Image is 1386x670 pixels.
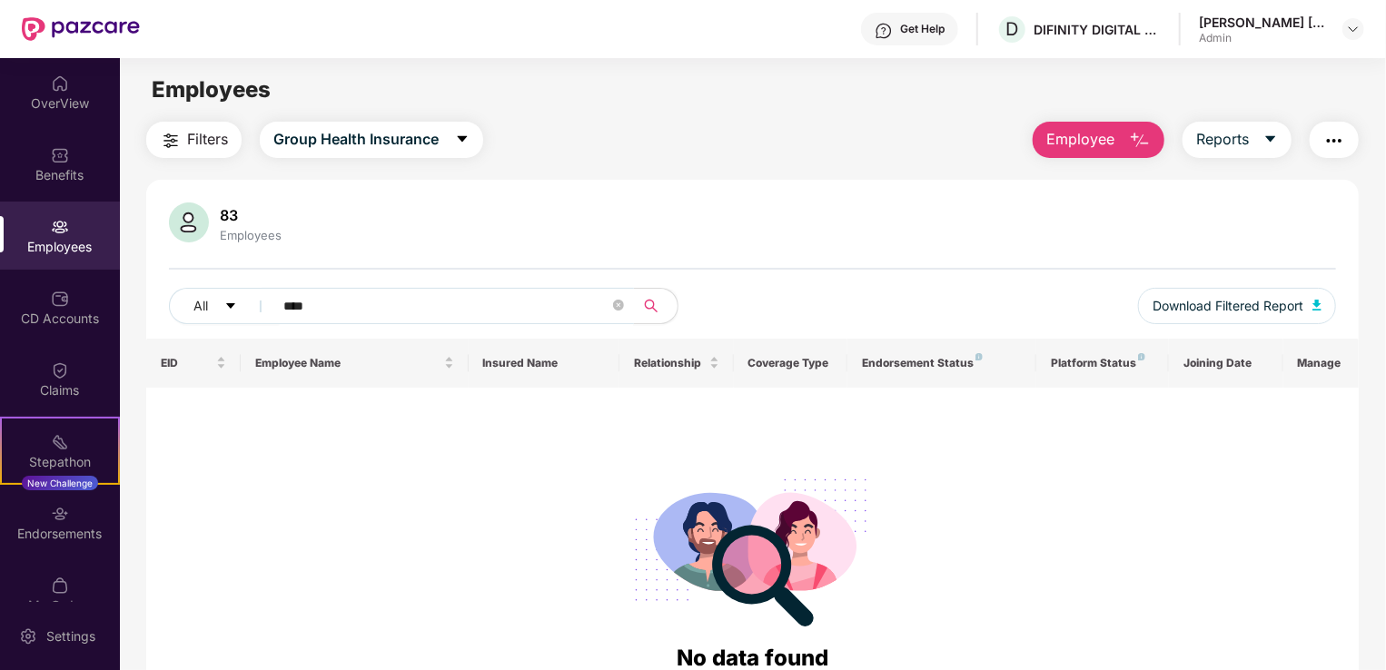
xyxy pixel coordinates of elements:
button: Download Filtered Report [1138,288,1336,324]
img: svg+xml;base64,PHN2ZyBpZD0iU2V0dGluZy0yMHgyMCIgeG1sbnM9Imh0dHA6Ly93d3cudzMub3JnLzIwMDAvc3ZnIiB3aW... [19,627,37,645]
img: svg+xml;base64,PHN2ZyBpZD0iTXlfT3JkZXJzIiBkYXRhLW5hbWU9Ik15IE9yZGVycyIgeG1sbnM9Imh0dHA6Ly93d3cudz... [51,576,69,595]
img: svg+xml;base64,PHN2ZyBpZD0iRHJvcGRvd24tMzJ4MzIiIHhtbG5zPSJodHRwOi8vd3d3LnczLm9yZy8yMDAwL3N2ZyIgd2... [1346,22,1361,36]
button: Filters [146,122,242,158]
img: svg+xml;base64,PHN2ZyBpZD0iRW1wbG95ZWVzIiB4bWxucz0iaHR0cDovL3d3dy53My5vcmcvMjAwMC9zdmciIHdpZHRoPS... [51,218,69,236]
span: Relationship [634,356,705,370]
th: Employee Name [241,339,468,388]
div: Endorsement Status [862,356,1023,370]
img: svg+xml;base64,PHN2ZyB4bWxucz0iaHR0cDovL3d3dy53My5vcmcvMjAwMC9zdmciIHdpZHRoPSI4IiBoZWlnaHQ9IjgiIH... [1138,353,1145,360]
th: Relationship [619,339,733,388]
span: EID [161,356,213,370]
th: Insured Name [469,339,620,388]
div: Get Help [900,22,945,36]
button: Allcaret-down [169,288,280,324]
span: caret-down [1263,132,1278,148]
img: New Pazcare Logo [22,17,140,41]
span: close-circle [613,298,624,315]
img: svg+xml;base64,PHN2ZyB4bWxucz0iaHR0cDovL3d3dy53My5vcmcvMjAwMC9zdmciIHdpZHRoPSIyNCIgaGVpZ2h0PSIyNC... [1323,130,1345,152]
img: svg+xml;base64,PHN2ZyBpZD0iSGVscC0zMngzMiIgeG1sbnM9Imh0dHA6Ly93d3cudzMub3JnLzIwMDAvc3ZnIiB3aWR0aD... [875,22,893,40]
img: svg+xml;base64,PHN2ZyB4bWxucz0iaHR0cDovL3d3dy53My5vcmcvMjAwMC9zdmciIHhtbG5zOnhsaW5rPSJodHRwOi8vd3... [1312,300,1322,310]
th: Manage [1283,339,1359,388]
span: Employee [1046,128,1114,151]
img: svg+xml;base64,PHN2ZyBpZD0iQ2xhaW0iIHhtbG5zPSJodHRwOi8vd3d3LnczLm9yZy8yMDAwL3N2ZyIgd2lkdGg9IjIwIi... [51,361,69,379]
img: svg+xml;base64,PHN2ZyB4bWxucz0iaHR0cDovL3d3dy53My5vcmcvMjAwMC9zdmciIHdpZHRoPSIyNCIgaGVpZ2h0PSIyNC... [160,130,182,152]
img: svg+xml;base64,PHN2ZyB4bWxucz0iaHR0cDovL3d3dy53My5vcmcvMjAwMC9zdmciIHhtbG5zOnhsaW5rPSJodHRwOi8vd3... [1129,130,1151,152]
span: caret-down [224,300,237,314]
img: svg+xml;base64,PHN2ZyB4bWxucz0iaHR0cDovL3d3dy53My5vcmcvMjAwMC9zdmciIHdpZHRoPSI4IiBoZWlnaHQ9IjgiIH... [975,353,983,360]
span: Reports [1196,128,1249,151]
img: svg+xml;base64,PHN2ZyB4bWxucz0iaHR0cDovL3d3dy53My5vcmcvMjAwMC9zdmciIHhtbG5zOnhsaW5rPSJodHRwOi8vd3... [169,202,209,242]
th: Joining Date [1169,339,1282,388]
span: D [1006,18,1019,40]
div: [PERSON_NAME] [PERSON_NAME] [1199,14,1326,31]
button: Employee [1033,122,1164,158]
span: Employees [152,76,271,103]
span: caret-down [455,132,470,148]
button: Reportscaret-down [1183,122,1292,158]
span: All [193,296,208,316]
button: Group Health Insurancecaret-down [260,122,483,158]
img: svg+xml;base64,PHN2ZyBpZD0iQmVuZWZpdHMiIHhtbG5zPSJodHRwOi8vd3d3LnczLm9yZy8yMDAwL3N2ZyIgd2lkdGg9Ij... [51,146,69,164]
span: Employee Name [255,356,440,370]
img: svg+xml;base64,PHN2ZyBpZD0iQ0RfQWNjb3VudHMiIGRhdGEtbmFtZT0iQ0QgQWNjb3VudHMiIHhtbG5zPSJodHRwOi8vd3... [51,290,69,308]
img: svg+xml;base64,PHN2ZyB4bWxucz0iaHR0cDovL3d3dy53My5vcmcvMjAwMC9zdmciIHdpZHRoPSIyMSIgaGVpZ2h0PSIyMC... [51,433,69,451]
img: svg+xml;base64,PHN2ZyBpZD0iSG9tZSIgeG1sbnM9Imh0dHA6Ly93d3cudzMub3JnLzIwMDAvc3ZnIiB3aWR0aD0iMjAiIG... [51,74,69,93]
div: Employees [216,228,285,242]
th: Coverage Type [734,339,847,388]
span: Group Health Insurance [273,128,439,151]
th: EID [146,339,241,388]
div: 83 [216,206,285,224]
div: Admin [1199,31,1326,45]
span: Filters [187,128,228,151]
img: svg+xml;base64,PHN2ZyB4bWxucz0iaHR0cDovL3d3dy53My5vcmcvMjAwMC9zdmciIHdpZHRoPSIyODgiIGhlaWdodD0iMj... [622,457,884,641]
div: DIFINITY DIGITAL LLP [1034,21,1161,38]
div: Settings [41,627,101,645]
button: search [633,288,678,324]
div: New Challenge [22,476,98,490]
div: Stepathon [2,453,118,471]
img: svg+xml;base64,PHN2ZyBpZD0iRW5kb3JzZW1lbnRzIiB4bWxucz0iaHR0cDovL3d3dy53My5vcmcvMjAwMC9zdmciIHdpZH... [51,505,69,523]
span: search [633,299,668,313]
span: Download Filtered Report [1153,296,1303,316]
div: Platform Status [1051,356,1154,370]
span: close-circle [613,300,624,310]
